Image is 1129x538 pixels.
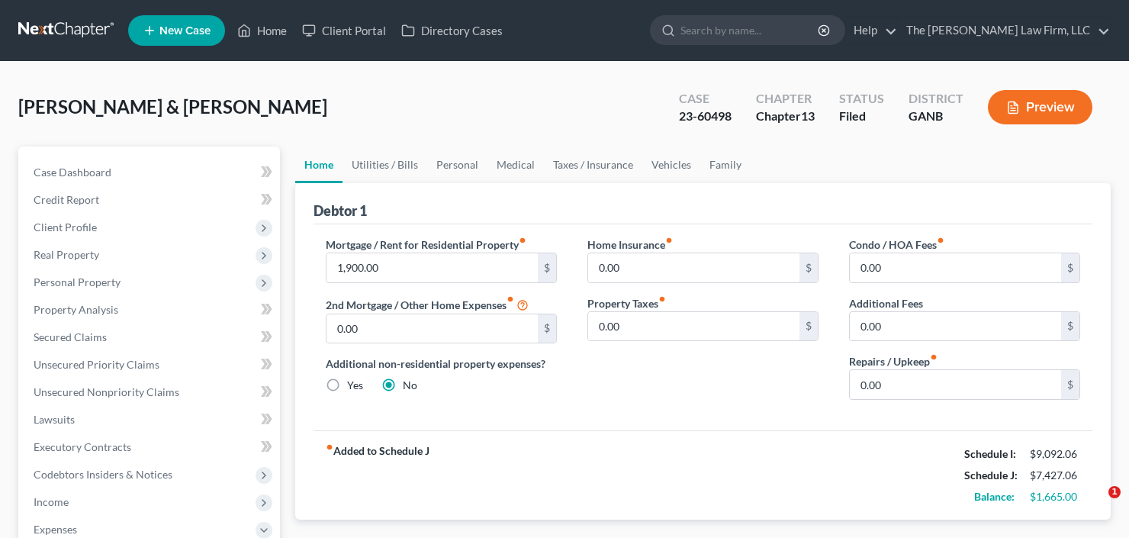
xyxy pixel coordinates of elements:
a: Personal [427,147,487,183]
i: fiber_manual_record [930,353,938,361]
strong: Schedule J: [964,469,1018,482]
a: Home [230,17,294,44]
a: Client Portal [294,17,394,44]
i: fiber_manual_record [507,295,514,303]
a: Directory Cases [394,17,510,44]
button: Preview [988,90,1092,124]
a: Taxes / Insurance [544,147,642,183]
div: Debtor 1 [314,201,367,220]
strong: Balance: [974,490,1015,503]
label: Home Insurance [587,237,673,253]
a: Family [700,147,751,183]
label: Yes [347,378,363,393]
span: Unsecured Nonpriority Claims [34,385,179,398]
i: fiber_manual_record [937,237,944,244]
div: Case [679,90,732,108]
input: Search by name... [680,16,820,44]
div: $9,092.06 [1030,446,1080,462]
span: Codebtors Insiders & Notices [34,468,172,481]
span: Client Profile [34,221,97,234]
a: Help [846,17,897,44]
div: $ [1061,370,1079,399]
span: Executory Contracts [34,440,131,453]
input: -- [326,314,538,343]
span: Case Dashboard [34,166,111,179]
span: Lawsuits [34,413,75,426]
input: -- [326,253,538,282]
span: Personal Property [34,275,121,288]
a: Medical [487,147,544,183]
a: Utilities / Bills [343,147,427,183]
label: 2nd Mortgage / Other Home Expenses [326,295,529,314]
a: Unsecured Nonpriority Claims [21,379,280,406]
div: $1,665.00 [1030,489,1080,504]
div: Chapter [756,108,815,125]
a: Lawsuits [21,406,280,433]
input: -- [850,370,1061,399]
input: -- [588,312,799,341]
input: -- [588,253,799,282]
input: -- [850,253,1061,282]
a: The [PERSON_NAME] Law Firm, LLC [899,17,1110,44]
i: fiber_manual_record [326,443,333,451]
label: Additional non-residential property expenses? [326,356,557,372]
div: Status [839,90,884,108]
i: fiber_manual_record [519,237,526,244]
div: GANB [909,108,963,125]
div: $ [799,253,818,282]
strong: Schedule I: [964,447,1016,460]
div: 23-60498 [679,108,732,125]
a: Property Analysis [21,296,280,324]
span: Credit Report [34,193,99,206]
iframe: Intercom live chat [1077,486,1114,523]
div: $ [799,312,818,341]
span: 13 [801,108,815,123]
div: $ [538,314,556,343]
a: Case Dashboard [21,159,280,186]
div: Chapter [756,90,815,108]
span: Expenses [34,523,77,536]
div: Filed [839,108,884,125]
span: New Case [159,25,211,37]
a: Executory Contracts [21,433,280,461]
label: Property Taxes [587,295,666,311]
div: $7,427.06 [1030,468,1080,483]
label: Additional Fees [849,295,923,311]
div: District [909,90,963,108]
input: -- [850,312,1061,341]
span: [PERSON_NAME] & [PERSON_NAME] [18,95,327,118]
a: Secured Claims [21,324,280,351]
a: Home [295,147,343,183]
div: $ [1061,253,1079,282]
a: Unsecured Priority Claims [21,351,280,379]
span: Unsecured Priority Claims [34,358,159,371]
label: Condo / HOA Fees [849,237,944,253]
span: Secured Claims [34,330,107,343]
span: 1 [1108,486,1121,498]
label: Repairs / Upkeep [849,353,938,369]
i: fiber_manual_record [665,237,673,244]
strong: Added to Schedule J [326,443,429,507]
label: No [403,378,417,393]
span: Income [34,495,69,508]
span: Real Property [34,248,99,261]
div: $ [538,253,556,282]
label: Mortgage / Rent for Residential Property [326,237,526,253]
div: $ [1061,312,1079,341]
i: fiber_manual_record [658,295,666,303]
a: Vehicles [642,147,700,183]
a: Credit Report [21,186,280,214]
span: Property Analysis [34,303,118,316]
